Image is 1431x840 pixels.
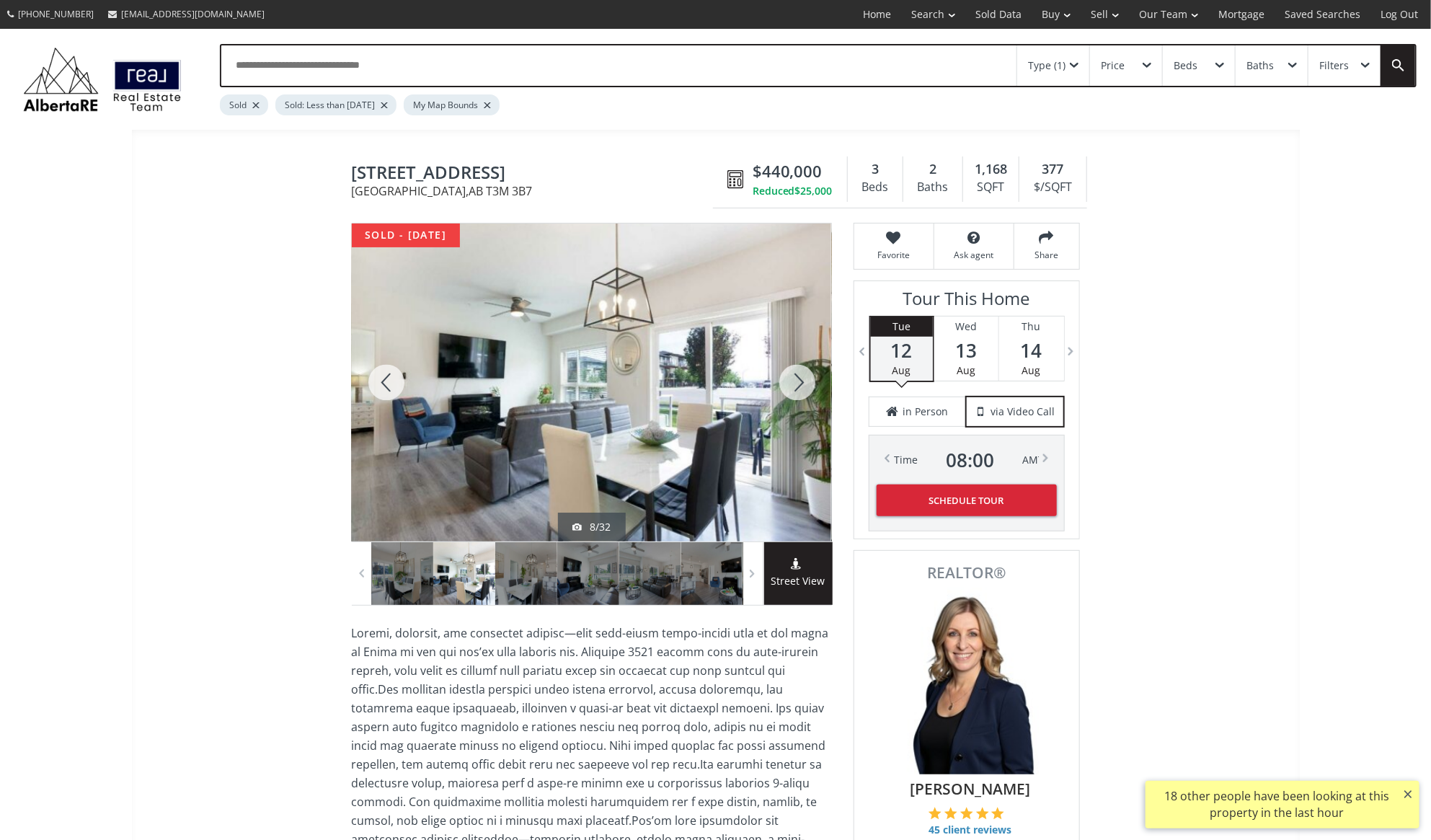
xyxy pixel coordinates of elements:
div: Reduced [753,184,833,198]
span: Ask agent [942,249,1006,261]
span: 14 [999,340,1064,361]
span: [PHONE_NUMBER] [18,8,94,20]
span: [EMAIL_ADDRESS][DOMAIN_NAME] [121,8,265,20]
span: [PERSON_NAME] [877,778,1063,800]
span: Aug [1022,363,1041,377]
div: 8/32 [572,520,611,534]
img: 3 of 5 stars [960,807,973,820]
span: 12 [871,340,933,361]
div: 4250 Seton Drive SE #110 Calgary, AB T3M 3B7 - Photo 8 of 32 [351,224,831,541]
div: Wed [934,317,998,337]
div: Thu [999,317,1064,337]
div: SQFT [970,177,1011,198]
span: [GEOGRAPHIC_DATA] , AB T3M 3B7 [352,185,720,197]
div: Beds [855,177,895,198]
img: Logo [16,43,189,115]
div: Sold [220,94,268,115]
div: My Map Bounds [404,94,500,115]
div: Filters [1319,61,1349,71]
div: 18 other people have been looking at this property in the last hour [1153,788,1401,821]
span: Aug [957,363,975,377]
span: via Video Call [991,404,1055,419]
span: 08 : 00 [947,450,995,470]
div: Baths [911,177,955,198]
div: Baths [1246,61,1274,71]
button: × [1396,781,1419,807]
div: 377 [1027,160,1078,179]
div: Sold: Less than [DATE] [275,94,396,115]
span: 1,168 [975,160,1007,179]
img: 5 of 5 stars [991,807,1004,820]
div: Tue [871,317,933,337]
span: Street View [764,573,833,590]
span: 4250 Seton Drive SE #110 [352,163,720,185]
div: sold - [DATE] [352,224,460,247]
img: 2 of 5 stars [944,807,957,820]
img: 4 of 5 stars [976,807,989,820]
span: 13 [934,340,998,361]
div: $/SQFT [1027,177,1078,198]
span: 45 client reviews [929,823,1011,837]
h3: Tour This Home [869,288,1065,316]
img: Photo of Julie Clark [895,588,1039,774]
span: Favorite [861,249,926,261]
img: 1 of 5 stars [929,807,942,820]
div: Price [1101,61,1125,71]
span: Aug [892,363,911,377]
div: 2 [911,160,955,179]
span: REALTOR® [870,565,1063,580]
span: $25,000 [795,184,833,198]
span: Share [1022,249,1072,261]
div: Beds [1174,61,1197,71]
a: [EMAIL_ADDRESS][DOMAIN_NAME] [101,1,272,27]
div: Time AM [895,450,1039,470]
span: $440,000 [753,160,823,182]
div: 3 [855,160,895,179]
div: Type (1) [1028,61,1066,71]
button: Schedule Tour [877,485,1057,516]
span: in Person [903,404,948,419]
